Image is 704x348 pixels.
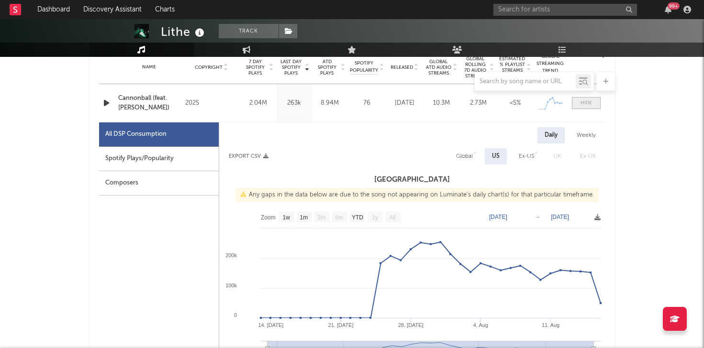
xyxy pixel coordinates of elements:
[372,214,378,221] text: 1y
[219,24,279,38] button: Track
[570,127,603,143] div: Weekly
[279,98,310,108] div: 263k
[235,188,599,202] div: Any gaps in the data below are due to the song not appearing on Luminate's daily chart(s) for tha...
[243,59,268,76] span: 7 Day Spotify Plays
[519,151,534,162] div: Ex-US
[234,312,236,318] text: 0
[351,214,363,221] text: YTD
[473,322,488,328] text: 4. Aug
[225,283,237,288] text: 100k
[489,214,507,220] text: [DATE]
[425,98,458,108] div: 10.3M
[335,214,343,221] text: 6m
[229,153,268,159] button: Export CSV
[350,60,378,74] span: Spotify Popularity
[314,59,340,76] span: ATD Spotify Plays
[317,214,325,221] text: 3m
[425,59,452,76] span: Global ATD Audio Streams
[195,65,223,70] span: Copyright
[665,6,671,13] button: 99+
[551,214,569,220] text: [DATE]
[499,56,525,79] span: Estimated % Playlist Streams Last Day
[328,322,353,328] text: 21. [DATE]
[389,98,421,108] div: [DATE]
[541,322,559,328] text: 11. Aug
[456,151,473,162] div: Global
[391,65,413,70] span: Released
[536,53,565,82] div: Global Streaming Trend (Last 60D)
[492,151,500,162] div: US
[350,98,384,108] div: 76
[185,98,237,109] div: 2025
[499,98,531,108] div: <5%
[282,214,290,221] text: 1w
[462,56,489,79] span: Global Rolling 7D Audio Streams
[225,252,237,258] text: 200k
[493,4,637,16] input: Search for artists
[537,127,565,143] div: Daily
[99,147,219,171] div: Spotify Plays/Popularity
[243,98,274,108] div: 2.04M
[668,2,680,10] div: 99 +
[118,94,181,112] a: Cannonball (feat. [PERSON_NAME])
[389,214,395,221] text: All
[535,214,540,220] text: →
[475,78,576,86] input: Search by song name or URL
[398,322,423,328] text: 28. [DATE]
[219,174,605,185] h3: [GEOGRAPHIC_DATA]
[105,129,167,140] div: All DSP Consumption
[118,64,181,71] div: Name
[161,24,207,40] div: Lithe
[99,171,219,196] div: Composers
[261,214,276,221] text: Zoom
[99,122,219,147] div: All DSP Consumption
[462,98,494,108] div: 2.73M
[258,322,283,328] text: 14. [DATE]
[314,98,346,108] div: 8.94M
[300,214,308,221] text: 1m
[279,59,304,76] span: Last Day Spotify Plays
